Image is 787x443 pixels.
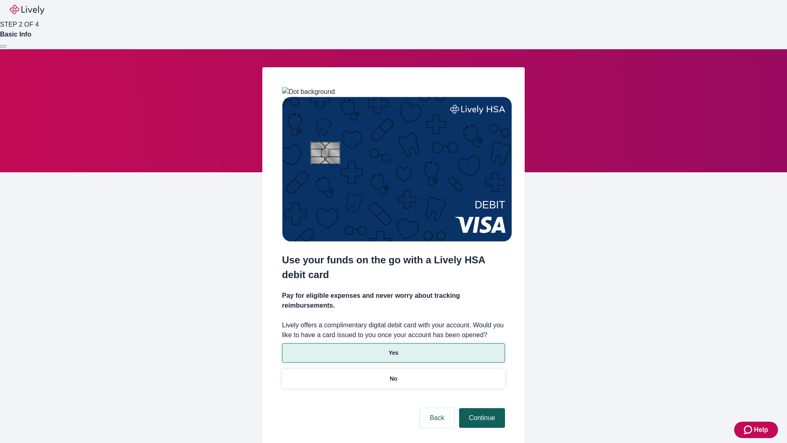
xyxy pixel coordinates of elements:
[282,291,505,311] h4: Pay for eligible expenses and never worry about tracking reimbursements.
[10,5,44,15] img: Lively
[282,253,505,282] h2: Use your funds on the go with a Lively HSA debit card
[282,87,335,97] img: Dot background
[420,408,454,428] button: Back
[754,425,768,435] span: Help
[282,343,505,363] button: Yes
[744,425,754,435] svg: Zendesk support icon
[282,320,505,340] label: Lively offers a complimentary digital debit card with your account. Would you like to have a card...
[390,374,398,383] p: No
[459,408,505,428] button: Continue
[282,97,512,242] img: Debit card
[734,422,778,438] button: Zendesk support iconHelp
[389,349,398,357] p: Yes
[282,369,505,388] button: No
